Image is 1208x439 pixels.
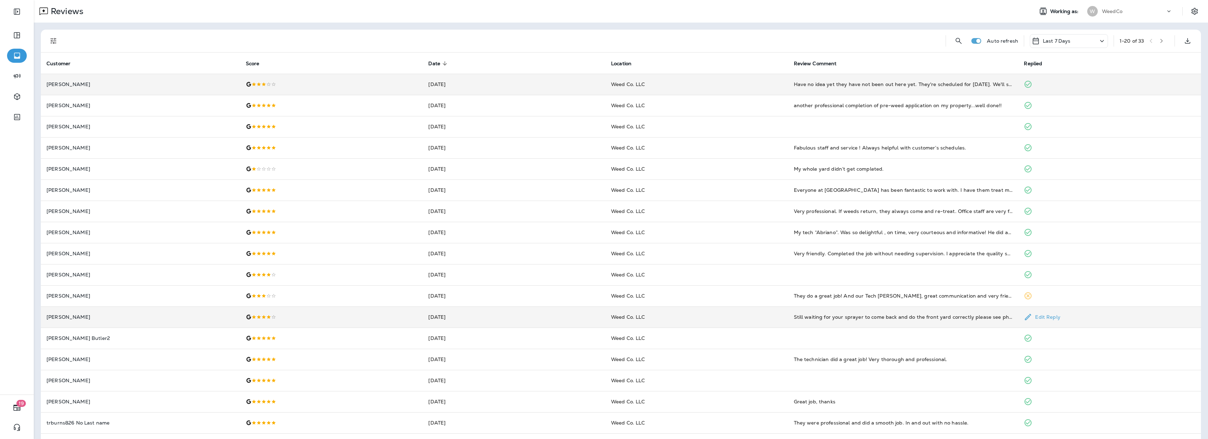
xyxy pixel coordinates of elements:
span: Date [428,60,449,67]
button: Expand Sidebar [7,5,27,19]
p: [PERSON_NAME] [46,124,235,129]
p: [PERSON_NAME] [46,272,235,278]
span: Weed Co. LLC [611,229,645,236]
button: 19 [7,401,27,415]
span: Score [246,61,260,67]
span: Weed Co. LLC [611,293,645,299]
div: Fabulous staff and service ! Always helpful with customer’s schedules. [794,144,1013,151]
td: [DATE] [423,116,605,137]
p: [PERSON_NAME] [46,230,235,235]
td: [DATE] [423,243,605,264]
span: Weed Co. LLC [611,272,645,278]
td: [DATE] [423,328,605,349]
p: Reviews [48,6,83,17]
div: Very professional. If weeds return, they always come and re-treat. Office staff are very friendly. [794,208,1013,215]
button: Filters [46,34,61,48]
p: [PERSON_NAME] Butler2 [46,335,235,341]
button: Search Reviews [952,34,966,48]
span: Weed Co. LLC [611,145,645,151]
p: [PERSON_NAME] [46,378,235,383]
p: [PERSON_NAME] [46,293,235,299]
button: Export as CSV [1181,34,1195,48]
span: Review Comment [794,61,837,67]
td: [DATE] [423,306,605,328]
p: [PERSON_NAME] [46,166,235,172]
span: Review Comment [794,60,846,67]
span: Location [611,60,641,67]
p: [PERSON_NAME] [46,208,235,214]
div: My tech “Abriano”. Was so delightful , on time, very courteous and informative! He did an Awesome... [794,229,1013,236]
td: [DATE] [423,137,605,158]
div: Have no idea yet they have not been out here yet. They're scheduled for next wednesday. We'll see... [794,81,1013,88]
p: [PERSON_NAME] [46,187,235,193]
td: [DATE] [423,349,605,370]
p: [PERSON_NAME] [46,356,235,362]
span: Date [428,61,440,67]
span: Weed Co. LLC [611,335,645,341]
td: [DATE] [423,95,605,116]
div: 1 - 20 of 33 [1120,38,1144,44]
span: Weed Co. LLC [611,398,645,405]
div: Very friendly. Completed the job without needing supervision. I appreciate the quality service. [794,250,1013,257]
td: [DATE] [423,391,605,412]
p: [PERSON_NAME] [46,145,235,151]
td: [DATE] [423,285,605,306]
span: Location [611,61,631,67]
p: Edit Reply [1032,314,1060,320]
div: The technician did a great job! Very thorough and professional. [794,356,1013,363]
span: Working as: [1050,8,1080,14]
span: Weed Co. LLC [611,250,645,257]
td: [DATE] [423,74,605,95]
td: [DATE] [423,158,605,179]
span: Weed Co. LLC [611,356,645,362]
p: trburns826 No Last name [46,420,235,426]
p: [PERSON_NAME] [46,103,235,108]
span: Weed Co. LLC [611,420,645,426]
td: [DATE] [423,264,605,285]
p: [PERSON_NAME] [46,81,235,87]
div: They do a great job! And our Tech Richard, great communication and very friendly. My reason for t... [794,292,1013,299]
td: [DATE] [423,412,605,433]
div: another professional completion of pre-weed application on my property...well done!! [794,102,1013,109]
p: WeedCo [1102,8,1122,14]
p: [PERSON_NAME] [46,314,235,320]
div: Everyone at WeedCo has been fantastic to work with. I have them treat my yard every 6 months. I h... [794,187,1013,194]
span: 19 [17,400,26,407]
span: Customer [46,60,80,67]
div: They were professional and did a smooth job. In and out with no hassle. [794,419,1013,426]
span: Weed Co. LLC [611,123,645,130]
button: Settings [1188,5,1201,18]
p: [PERSON_NAME] [46,251,235,256]
div: My whole yard didn’t get completed. [794,165,1013,172]
div: Still waiting for your sprayer to come back and do the front yard correctly please see photos and... [794,313,1013,321]
span: Weed Co. LLC [611,187,645,193]
span: Score [246,60,269,67]
td: [DATE] [423,370,605,391]
span: Weed Co. LLC [611,208,645,214]
span: Weed Co. LLC [611,166,645,172]
span: Weed Co. LLC [611,314,645,320]
div: W [1087,6,1098,17]
td: [DATE] [423,222,605,243]
p: Last 7 Days [1043,38,1071,44]
span: Customer [46,61,70,67]
span: Replied [1024,60,1051,67]
span: Weed Co. LLC [611,81,645,87]
span: Weed Co. LLC [611,377,645,384]
p: Auto refresh [987,38,1018,44]
td: [DATE] [423,201,605,222]
p: [PERSON_NAME] [46,399,235,404]
span: Weed Co. LLC [611,102,645,109]
td: [DATE] [423,179,605,201]
span: Replied [1024,61,1042,67]
div: Great job, thanks [794,398,1013,405]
